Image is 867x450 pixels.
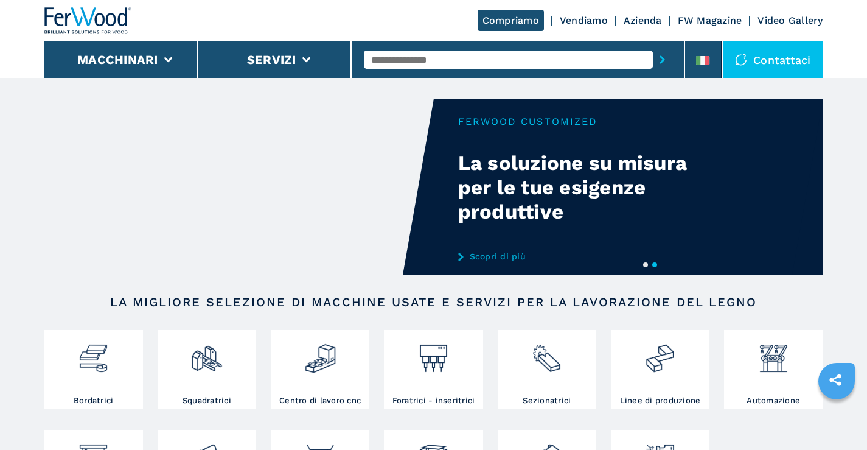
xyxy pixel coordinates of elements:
h3: Squadratrici [183,395,231,406]
h3: Automazione [747,395,800,406]
a: Centro di lavoro cnc [271,330,369,409]
a: Bordatrici [44,330,143,409]
a: Scopri di più [458,251,697,261]
a: Compriamo [478,10,544,31]
div: Contattaci [723,41,823,78]
img: Ferwood [44,7,132,34]
img: squadratrici_2.png [190,333,223,374]
a: sharethis [820,365,851,395]
button: 2 [652,262,657,267]
h3: Bordatrici [74,395,114,406]
a: Video Gallery [757,15,823,26]
button: submit-button [653,46,672,74]
img: linee_di_produzione_2.png [644,333,676,374]
button: Servizi [247,52,296,67]
img: automazione.png [757,333,790,374]
img: bordatrici_1.png [77,333,110,374]
a: Squadratrici [158,330,256,409]
a: Automazione [724,330,823,409]
img: centro_di_lavoro_cnc_2.png [304,333,336,374]
video: Your browser does not support the video tag. [44,99,434,275]
h3: Sezionatrici [523,395,571,406]
a: FW Magazine [678,15,742,26]
a: Azienda [624,15,662,26]
h3: Foratrici - inseritrici [392,395,475,406]
a: Sezionatrici [498,330,596,409]
h3: Linee di produzione [620,395,701,406]
a: Foratrici - inseritrici [384,330,482,409]
button: 1 [643,262,648,267]
img: Contattaci [735,54,747,66]
iframe: Chat [815,395,858,441]
a: Vendiamo [560,15,608,26]
img: sezionatrici_2.png [531,333,563,374]
img: foratrici_inseritrici_2.png [417,333,450,374]
h3: Centro di lavoro cnc [279,395,361,406]
button: Macchinari [77,52,158,67]
h2: LA MIGLIORE SELEZIONE DI MACCHINE USATE E SERVIZI PER LA LAVORAZIONE DEL LEGNO [83,295,784,309]
a: Linee di produzione [611,330,709,409]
